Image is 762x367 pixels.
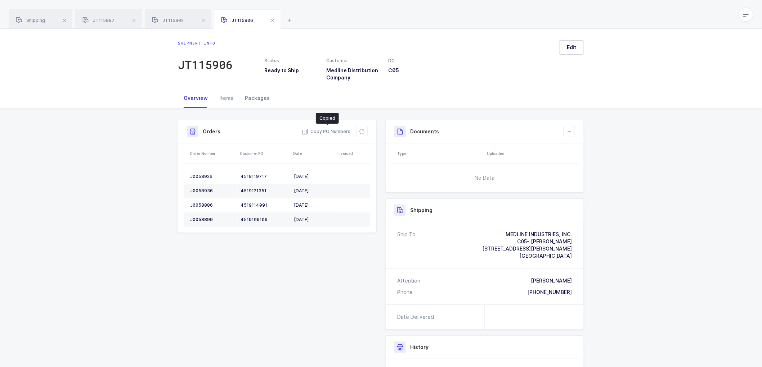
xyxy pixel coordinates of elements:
[397,289,413,296] div: Phone
[214,88,239,108] div: Items
[294,174,332,179] div: [DATE]
[152,18,184,23] span: JT115902
[519,253,572,259] span: [GEOGRAPHIC_DATA]
[527,289,572,296] div: [PHONE_NUMBER]
[326,58,380,64] div: Customer
[487,151,576,156] div: Uploaded
[240,151,289,156] div: Customer PO
[190,174,235,179] div: J0058926
[302,128,350,135] button: Copy PO Numbers
[190,217,235,223] div: J0058899
[294,188,332,194] div: [DATE]
[178,40,233,46] div: Shipment info
[241,217,288,223] div: 4519109109
[190,188,235,194] div: J0058936
[559,40,584,55] button: Edit
[531,277,572,284] div: [PERSON_NAME]
[82,18,115,23] span: JT115897
[389,58,442,64] div: DC
[482,231,572,238] div: MEDLINE INDUSTRIES, INC.
[397,313,437,321] div: Date Delivered
[337,151,368,156] div: Invoiced
[16,18,45,23] span: Shipping
[397,231,416,260] div: Ship To
[178,88,214,108] div: Overview
[482,245,572,252] div: [STREET_ADDRESS][PERSON_NAME]
[190,151,236,156] div: Order Number
[203,128,220,135] h3: Orders
[294,217,332,223] div: [DATE]
[389,67,442,74] h3: C05
[326,67,380,81] h3: Medline Distribution Company
[397,277,420,284] div: Attention
[293,151,333,156] div: Date
[190,202,235,208] div: J0058886
[239,88,275,108] div: Packages
[264,58,318,64] div: Status
[567,44,577,51] span: Edit
[316,113,339,124] div: Copied
[241,202,288,208] div: 4519114091
[241,174,288,179] div: 4519119717
[221,18,253,23] span: JT115906
[482,238,572,245] div: C05- [PERSON_NAME]
[410,128,439,135] h3: Documents
[241,188,288,194] div: 4519121351
[294,202,332,208] div: [DATE]
[410,344,429,351] h3: History
[410,207,432,214] h3: Shipping
[264,67,318,74] h3: Ready to Ship
[438,167,532,189] span: No Data
[397,151,483,156] div: Type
